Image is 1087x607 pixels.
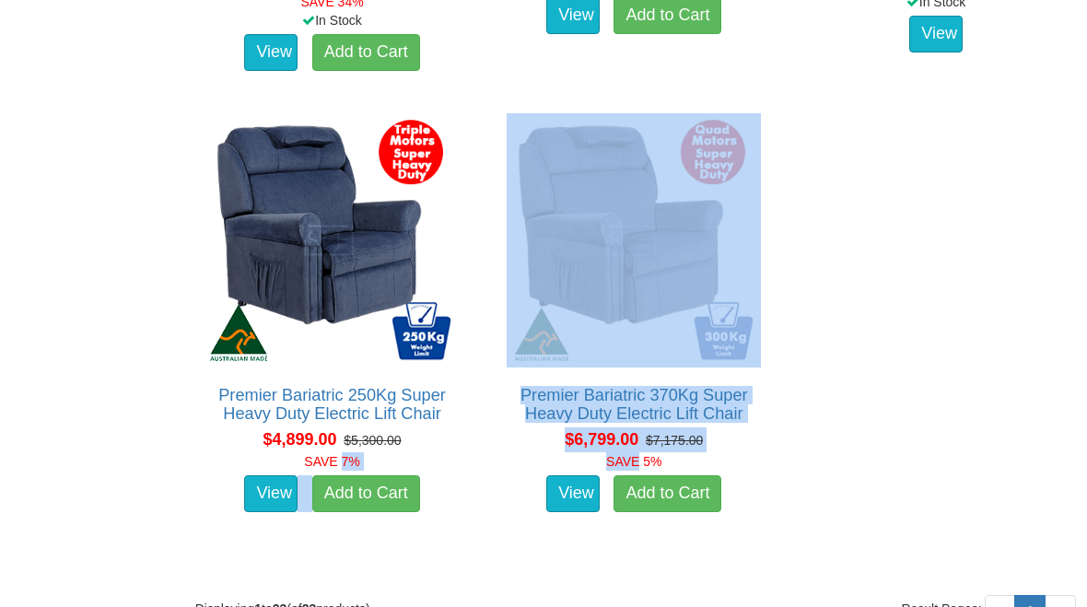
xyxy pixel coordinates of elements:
a: View [909,16,963,53]
img: Premier Bariatric 370Kg Super Heavy Duty Electric Lift Chair [507,113,761,368]
del: $5,300.00 [344,433,401,448]
a: Add to Cart [312,34,420,71]
a: Premier Bariatric 250Kg Super Heavy Duty Electric Lift Chair [218,386,446,423]
span: $4,899.00 [263,430,336,449]
a: Add to Cart [312,475,420,512]
img: Premier Bariatric 250Kg Super Heavy Duty Electric Lift Chair [205,113,460,368]
del: $7,175.00 [646,433,703,448]
a: View [244,475,298,512]
a: View [546,475,600,512]
font: SAVE 5% [606,454,661,469]
div: In Stock [192,11,473,29]
a: View [244,34,298,71]
a: Premier Bariatric 370Kg Super Heavy Duty Electric Lift Chair [520,386,748,423]
span: $6,799.00 [565,430,638,449]
a: Add to Cart [614,475,721,512]
font: SAVE 7% [304,454,359,469]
